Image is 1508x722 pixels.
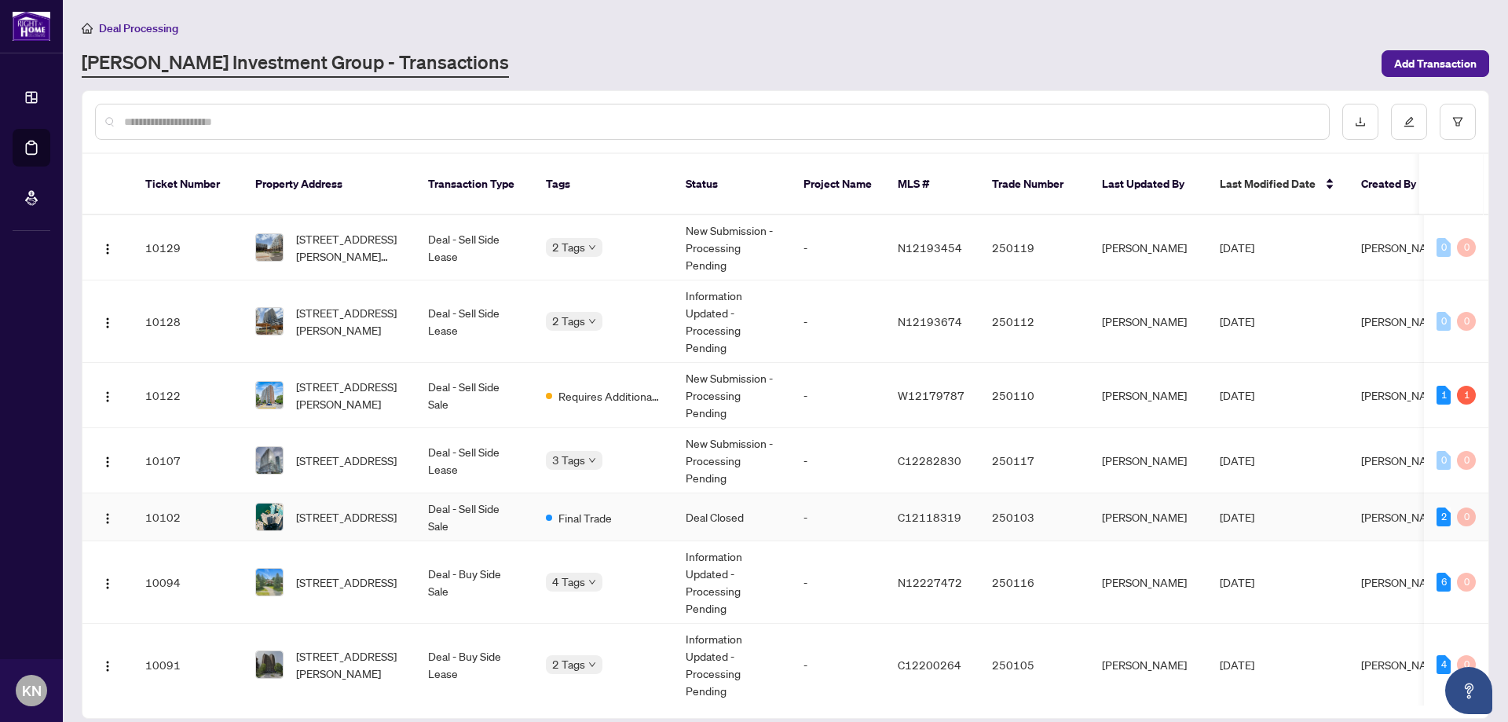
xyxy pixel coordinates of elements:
div: 0 [1457,312,1476,331]
td: Deal - Buy Side Lease [415,624,533,706]
div: 0 [1457,573,1476,592]
img: thumbnail-img [256,651,283,678]
button: filter [1440,104,1476,140]
button: Add Transaction [1382,50,1489,77]
span: N12227472 [898,575,962,589]
span: [STREET_ADDRESS][PERSON_NAME] [296,304,403,339]
th: Last Updated By [1089,154,1207,215]
button: Open asap [1445,667,1492,714]
button: Logo [95,448,120,473]
span: down [588,317,596,325]
th: MLS # [885,154,979,215]
span: 2 Tags [552,312,585,330]
td: Information Updated - Processing Pending [673,280,791,363]
td: 250119 [979,215,1089,280]
span: [STREET_ADDRESS] [296,452,397,469]
span: [PERSON_NAME] [1361,388,1446,402]
span: [PERSON_NAME] [1361,575,1446,589]
span: [DATE] [1220,453,1254,467]
img: Logo [101,660,114,673]
td: Deal - Sell Side Lease [415,428,533,493]
span: [DATE] [1220,510,1254,524]
th: Project Name [791,154,885,215]
a: [PERSON_NAME] Investment Group - Transactions [82,49,509,78]
th: Created By [1349,154,1443,215]
td: [PERSON_NAME] [1089,624,1207,706]
td: - [791,493,885,541]
span: down [588,244,596,251]
td: Deal - Sell Side Sale [415,363,533,428]
td: New Submission - Processing Pending [673,428,791,493]
td: Information Updated - Processing Pending [673,624,791,706]
button: Logo [95,570,120,595]
td: Deal - Buy Side Sale [415,541,533,624]
span: Last Modified Date [1220,175,1316,192]
button: Logo [95,504,120,530]
span: [STREET_ADDRESS][PERSON_NAME][PERSON_NAME] [296,230,403,265]
div: 6 [1437,573,1451,592]
span: [DATE] [1220,240,1254,255]
div: 1 [1457,386,1476,405]
button: edit [1391,104,1427,140]
button: Logo [95,235,120,260]
td: [PERSON_NAME] [1089,363,1207,428]
img: Logo [101,577,114,590]
td: New Submission - Processing Pending [673,363,791,428]
img: Logo [101,317,114,329]
td: Deal - Sell Side Lease [415,280,533,363]
td: [PERSON_NAME] [1089,280,1207,363]
td: - [791,541,885,624]
div: 2 [1437,508,1451,526]
div: 0 [1437,238,1451,257]
span: [PERSON_NAME] [1361,314,1446,328]
span: [PERSON_NAME] [1361,658,1446,672]
img: logo [13,12,50,41]
img: thumbnail-img [256,382,283,409]
span: down [588,578,596,586]
td: 10102 [133,493,243,541]
button: download [1342,104,1378,140]
td: 250105 [979,624,1089,706]
span: [STREET_ADDRESS] [296,574,397,591]
span: [DATE] [1220,314,1254,328]
img: Logo [101,512,114,525]
img: thumbnail-img [256,504,283,530]
span: [DATE] [1220,575,1254,589]
button: Logo [95,383,120,408]
td: - [791,215,885,280]
th: Last Modified Date [1207,154,1349,215]
span: [STREET_ADDRESS] [296,508,397,526]
td: New Submission - Processing Pending [673,215,791,280]
td: [PERSON_NAME] [1089,428,1207,493]
img: Logo [101,243,114,255]
td: Deal Closed [673,493,791,541]
td: [PERSON_NAME] [1089,215,1207,280]
span: Add Transaction [1394,51,1477,76]
span: [DATE] [1220,658,1254,672]
span: [PERSON_NAME] [1361,240,1446,255]
span: [STREET_ADDRESS][PERSON_NAME] [296,378,403,412]
td: - [791,363,885,428]
th: Tags [533,154,673,215]
span: 2 Tags [552,655,585,673]
span: 2 Tags [552,238,585,256]
td: - [791,280,885,363]
div: 1 [1437,386,1451,405]
td: 250116 [979,541,1089,624]
td: 10091 [133,624,243,706]
img: thumbnail-img [256,569,283,596]
div: 4 [1437,655,1451,674]
img: thumbnail-img [256,308,283,335]
th: Status [673,154,791,215]
td: 250117 [979,428,1089,493]
span: Deal Processing [99,21,178,35]
td: 10122 [133,363,243,428]
span: edit [1404,116,1415,127]
div: 0 [1457,655,1476,674]
img: Logo [101,456,114,468]
span: Final Trade [558,509,612,526]
td: 250110 [979,363,1089,428]
span: Requires Additional Docs [558,387,661,405]
div: 0 [1457,238,1476,257]
span: C12200264 [898,658,961,672]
